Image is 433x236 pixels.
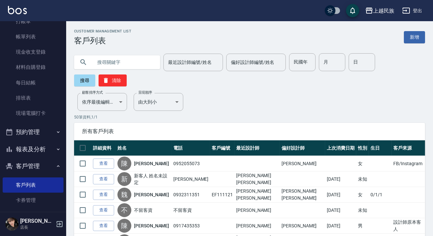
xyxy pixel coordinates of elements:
button: 清除 [99,74,127,86]
td: 女 [356,156,369,171]
a: 查看 [93,221,114,231]
button: save [346,4,359,17]
th: 客戶編號 [210,140,235,156]
td: [DATE] [325,218,356,234]
td: 0952055073 [172,156,210,171]
a: 查看 [93,190,114,200]
button: 預約管理 [3,123,64,141]
a: 查看 [93,174,114,184]
td: [DATE] [325,187,356,203]
td: 女 [356,187,369,203]
div: 不 [117,203,131,217]
img: Logo [8,6,27,14]
td: [PERSON_NAME] [280,156,325,171]
button: 客戶管理 [3,158,64,175]
td: EF111121 [210,187,235,203]
a: 現金收支登錄 [3,44,64,60]
h2: Customer Management List [74,29,131,33]
div: 魏 [117,188,131,202]
a: [PERSON_NAME] [134,191,169,198]
p: 50 筆資料, 1 / 1 [74,114,425,120]
th: 姓名 [116,140,172,156]
a: 客戶列表 [3,177,64,193]
a: 查看 [93,159,114,169]
a: 新客人 姓名未設定 [134,172,170,186]
a: 新增 [404,31,425,43]
td: [DATE] [325,171,356,187]
a: 材料自購登錄 [3,60,64,75]
td: 不留客資 [172,203,210,218]
th: 性別 [356,140,369,156]
img: Person [5,217,19,231]
a: [PERSON_NAME] [134,160,169,167]
th: 生日 [369,140,392,156]
label: 顧客排序方式 [82,90,103,95]
td: 未知 [356,203,369,218]
button: 登出 [400,5,425,17]
div: 陳 [117,157,131,170]
div: 上越民族 [373,7,394,15]
th: 客戶來源 [392,140,425,156]
a: 帳單列表 [3,29,64,44]
td: 0917435353 [172,218,210,234]
span: 所有客戶列表 [82,128,417,135]
td: [DATE] [325,203,356,218]
td: [PERSON_NAME] [235,203,280,218]
td: [PERSON_NAME] [280,218,325,234]
div: 由大到小 [134,93,183,111]
a: 查看 [93,205,114,215]
p: 店長 [20,224,54,230]
th: 偏好設計師 [280,140,325,156]
th: 電話 [172,140,210,156]
div: 新 [117,172,131,186]
td: [PERSON_NAME] [235,218,280,234]
a: 入金管理 [3,208,64,223]
td: 未知 [356,171,369,187]
button: 搜尋 [74,74,95,86]
th: 上次消費日期 [325,140,356,156]
div: 依序最後編輯時間 [77,93,127,111]
td: [PERSON_NAME][PERSON_NAME] [235,171,280,187]
td: 0932311351 [172,187,210,203]
a: 卡券管理 [3,193,64,208]
a: 每日結帳 [3,75,64,90]
td: 男 [356,218,369,234]
td: [PERSON_NAME] [172,171,210,187]
td: [PERSON_NAME][PERSON_NAME] [235,187,280,203]
a: [PERSON_NAME] [134,222,169,229]
h3: 客戶列表 [74,36,131,45]
a: 打帳單 [3,14,64,29]
td: [PERSON_NAME][PERSON_NAME] [280,187,325,203]
button: 報表及分析 [3,141,64,158]
th: 詳細資料 [91,140,116,156]
a: 現場電腦打卡 [3,106,64,121]
th: 最近設計師 [235,140,280,156]
input: 搜尋關鍵字 [93,53,155,71]
a: 排班表 [3,90,64,106]
td: 設計師原本客人 [392,218,425,234]
label: 呈現順序 [138,90,152,95]
td: FB/Instagram [392,156,425,171]
button: 上越民族 [363,4,397,18]
td: 0/1/1 [369,187,392,203]
a: 不留客資 [134,207,152,213]
div: 陳 [117,219,131,233]
h5: [PERSON_NAME] [20,218,54,224]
